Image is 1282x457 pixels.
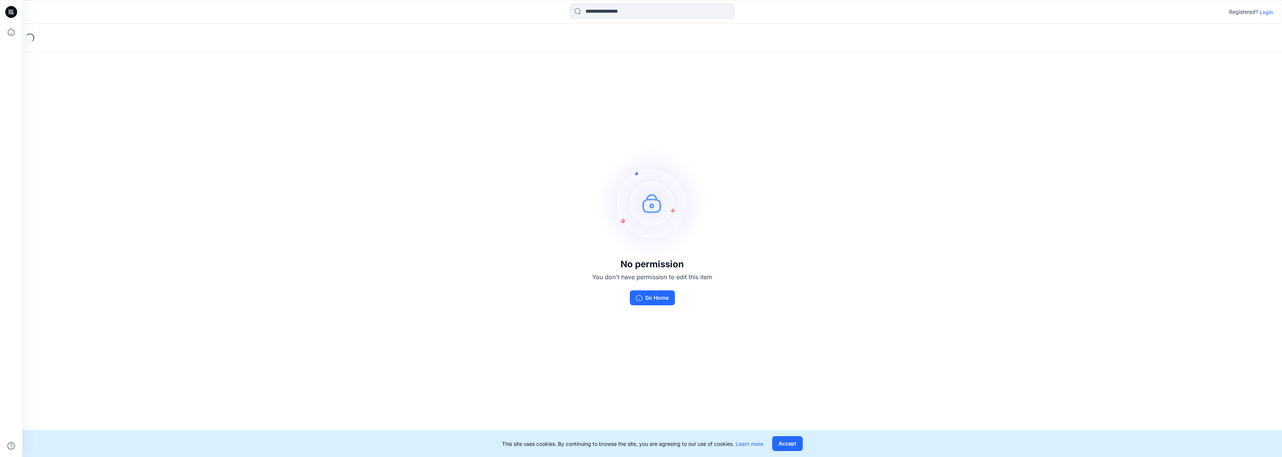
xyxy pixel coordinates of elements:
button: Go Home [630,290,675,305]
button: Accept [772,436,803,451]
p: Registered? [1229,7,1258,16]
h3: No permission [592,259,712,270]
img: no-perm.svg [596,147,708,259]
a: Learn more [736,441,763,447]
p: This site uses cookies. By continuing to browse the site, you are agreeing to our use of cookies. [502,440,763,448]
p: You don't have permission to edit this item [592,272,712,281]
p: Login [1260,8,1273,16]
